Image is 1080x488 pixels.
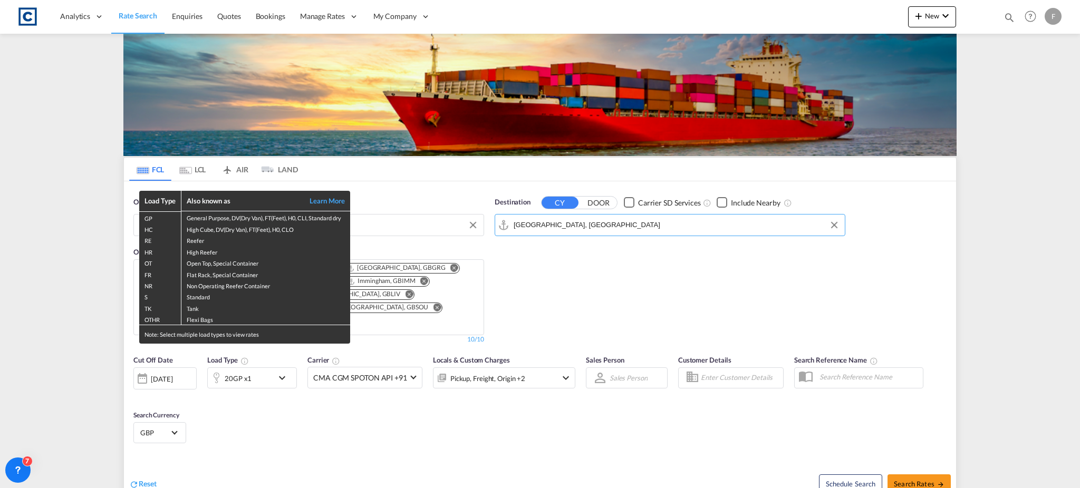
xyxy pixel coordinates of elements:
td: FR [139,268,181,279]
td: Open Top, Special Container [181,257,350,268]
th: Load Type [139,191,181,211]
td: NR [139,279,181,290]
td: Standard [181,290,350,301]
td: Flat Rack, Special Container [181,268,350,279]
td: Tank [181,302,350,313]
td: High Cube, DV(Dry Van), FT(Feet), H0, CLO [181,223,350,234]
td: General Purpose, DV(Dry Van), FT(Feet), H0, CLI, Standard dry [181,211,350,223]
div: Also known as [187,196,297,206]
td: HR [139,246,181,257]
td: S [139,290,181,301]
td: Flexi Bags [181,313,350,325]
a: Learn More [297,196,345,206]
td: Reefer [181,234,350,245]
td: Non Operating Reefer Container [181,279,350,290]
td: GP [139,211,181,223]
td: OTHR [139,313,181,325]
td: RE [139,234,181,245]
td: High Reefer [181,246,350,257]
div: Note: Select multiple load types to view rates [139,325,350,344]
td: HC [139,223,181,234]
td: TK [139,302,181,313]
td: OT [139,257,181,268]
